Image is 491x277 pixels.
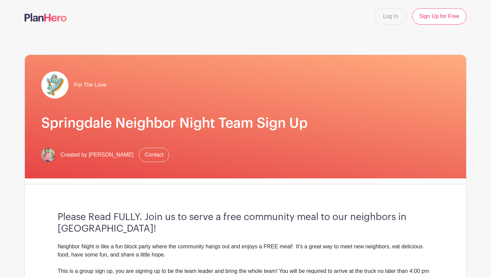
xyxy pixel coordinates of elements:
[58,212,433,234] h3: Please Read FULLY. Join us to serve a free community meal to our neighbors in [GEOGRAPHIC_DATA]!
[139,148,169,162] a: Contact
[60,151,133,159] span: Created by [PERSON_NAME]
[25,13,67,21] img: logo-507f7623f17ff9eddc593b1ce0a138ce2505c220e1c5a4e2b4648c50719b7d32.svg
[412,8,466,25] a: Sign Up for Free
[74,81,106,89] span: For The Love
[41,115,450,131] h1: Springdale Neighbor Night Team Sign Up
[41,148,55,162] img: 2x2%20headshot.png
[41,71,69,99] img: pageload-spinner.gif
[374,8,406,25] a: Log In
